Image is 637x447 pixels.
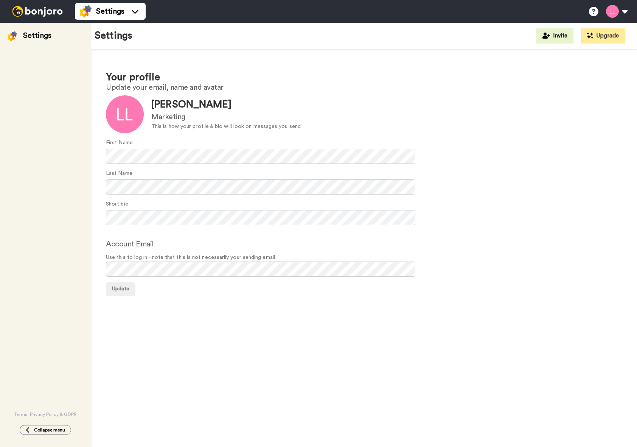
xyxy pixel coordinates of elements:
button: Invite [536,28,573,44]
label: First Name [106,139,133,147]
span: Collapse menu [34,427,65,433]
h1: Settings [95,30,132,41]
div: Settings [23,30,51,41]
button: Collapse menu [20,425,71,435]
h1: Your profile [106,72,622,83]
label: Account Email [106,238,154,250]
label: Short bio [106,200,129,208]
label: Last Name [106,170,132,178]
img: bj-logo-header-white.svg [9,6,66,17]
img: settings-colored.svg [79,5,92,17]
button: Upgrade [581,28,625,44]
h2: Update your email, name and avatar [106,83,622,92]
span: Use this to log in - note that this is not necessarily your sending email [106,254,622,262]
img: settings-colored.svg [8,31,17,41]
button: Update [106,282,135,296]
span: Settings [96,6,124,17]
span: Update [112,286,129,291]
div: Marketing [151,112,301,123]
div: This is how your profile & bio will look on messages you send [151,123,301,131]
div: [PERSON_NAME] [151,98,301,112]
